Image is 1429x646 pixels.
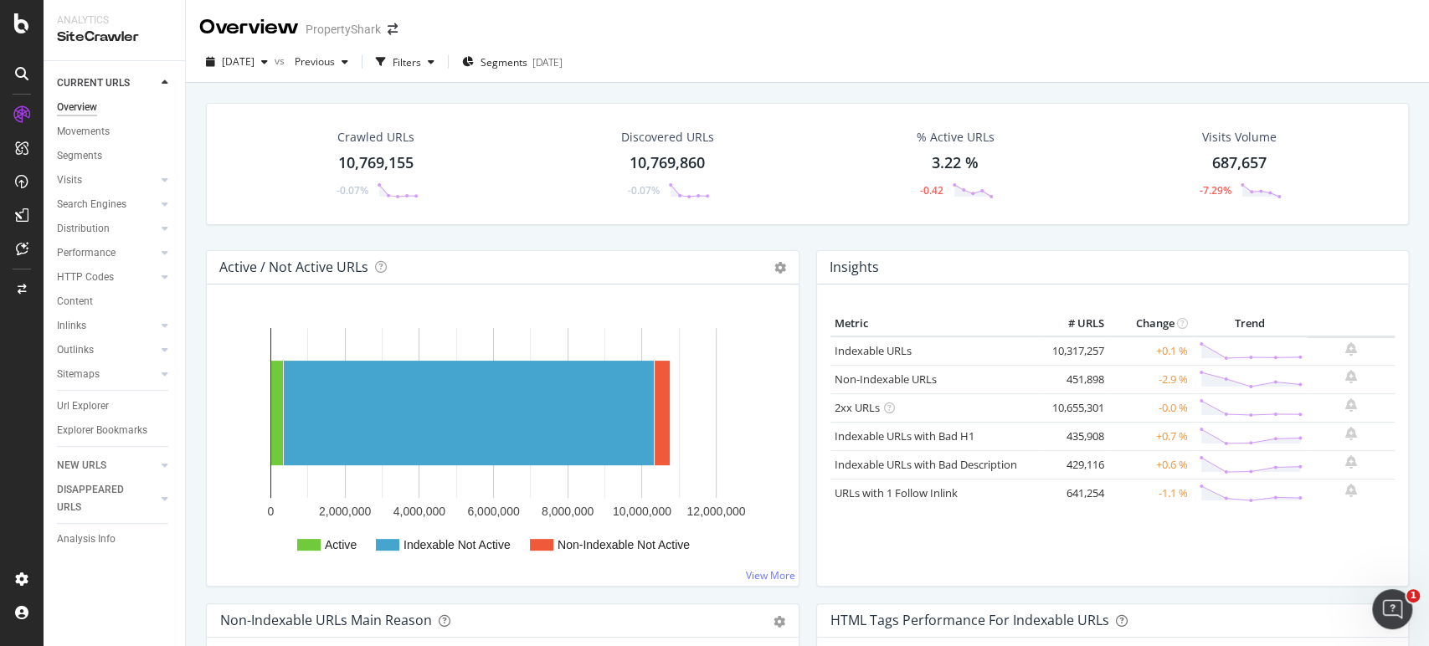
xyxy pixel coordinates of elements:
div: PropertyShark [306,21,381,38]
div: SiteCrawler [57,28,172,47]
text: 10,000,000 [613,505,671,518]
span: Previous [288,54,335,69]
div: Overview [57,99,97,116]
div: HTTP Codes [57,269,114,286]
div: Visits Volume [1202,129,1277,146]
a: Search Engines [57,196,157,213]
div: Segments [57,147,102,165]
div: Search Engines [57,196,126,213]
div: Non-Indexable URLs Main Reason [220,612,432,628]
a: HTTP Codes [57,269,157,286]
text: Active [325,538,357,551]
div: 10,769,860 [630,152,705,174]
a: Indexable URLs with Bad Description [835,457,1017,472]
div: bell-plus [1345,484,1357,497]
td: -0.0 % [1108,393,1192,422]
text: Non-Indexable Not Active [558,538,690,551]
div: Url Explorer [57,397,109,415]
a: NEW URLS [57,457,157,474]
div: Performance [57,244,116,262]
td: +0.1 % [1108,336,1192,366]
div: CURRENT URLS [57,74,130,92]
div: Content [57,293,93,310]
span: Segments [481,55,527,69]
div: Explorer Bookmarks [57,422,147,439]
th: Metric [830,311,1041,336]
div: -0.42 [920,183,943,197]
div: 10,769,155 [338,152,414,174]
a: Url Explorer [57,397,173,415]
i: Options [774,262,786,274]
td: 451,898 [1041,365,1108,393]
th: Change [1108,311,1192,336]
button: Previous [288,49,355,75]
div: [DATE] [532,55,563,69]
a: Explorer Bookmarks [57,422,173,439]
a: Movements [57,123,173,141]
div: Filters [393,55,421,69]
a: Sitemaps [57,366,157,383]
a: Inlinks [57,317,157,335]
h4: Insights [830,256,879,279]
span: 1 [1406,589,1420,602]
h4: Active / Not Active URLs [219,256,368,279]
div: bell-plus [1345,455,1357,469]
a: Outlinks [57,341,157,359]
a: Distribution [57,220,157,238]
a: Indexable URLs [835,343,912,358]
a: CURRENT URLS [57,74,157,92]
td: -2.9 % [1108,365,1192,393]
a: Visits [57,172,157,189]
div: 3.22 % [932,152,979,174]
span: vs [275,54,288,68]
a: Performance [57,244,157,262]
div: Crawled URLs [337,129,414,146]
a: Analysis Info [57,531,173,548]
div: Inlinks [57,317,86,335]
div: Discovered URLs [621,129,714,146]
text: Indexable Not Active [404,538,511,551]
a: Segments [57,147,173,165]
div: % Active URLs [916,129,994,146]
text: 4,000,000 [393,505,445,518]
div: bell-plus [1345,427,1357,440]
div: Overview [199,13,299,42]
button: [DATE] [199,49,275,75]
button: Filters [369,49,441,75]
td: 10,317,257 [1041,336,1108,366]
div: DISAPPEARED URLS [57,481,141,516]
text: 12,000,000 [686,505,745,518]
td: +0.7 % [1108,422,1192,450]
a: Content [57,293,173,310]
iframe: Intercom live chat [1372,589,1412,629]
button: Segments[DATE] [455,49,569,75]
div: Movements [57,123,110,141]
a: 2xx URLs [835,400,880,415]
div: Analytics [57,13,172,28]
span: 2025 Sep. 22nd [222,54,254,69]
td: +0.6 % [1108,450,1192,479]
a: URLs with 1 Follow Inlink [835,485,958,500]
div: HTML Tags Performance for Indexable URLs [830,612,1109,628]
text: 8,000,000 [542,505,594,518]
div: 687,657 [1212,152,1267,174]
td: 10,655,301 [1041,393,1108,422]
div: Sitemaps [57,366,100,383]
div: arrow-right-arrow-left [388,23,398,35]
a: Overview [57,99,173,116]
td: 429,116 [1041,450,1108,479]
text: 2,000,000 [319,505,371,518]
a: Indexable URLs with Bad H1 [835,428,974,443]
div: bell-plus [1345,398,1357,412]
td: 641,254 [1041,479,1108,507]
a: DISAPPEARED URLS [57,481,157,516]
div: Analysis Info [57,531,116,548]
div: bell-plus [1345,370,1357,383]
div: -7.29% [1200,183,1231,197]
td: 435,908 [1041,422,1108,450]
svg: A chart. [220,311,778,572]
div: Visits [57,172,82,189]
div: Outlinks [57,341,94,359]
text: 0 [268,505,275,518]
